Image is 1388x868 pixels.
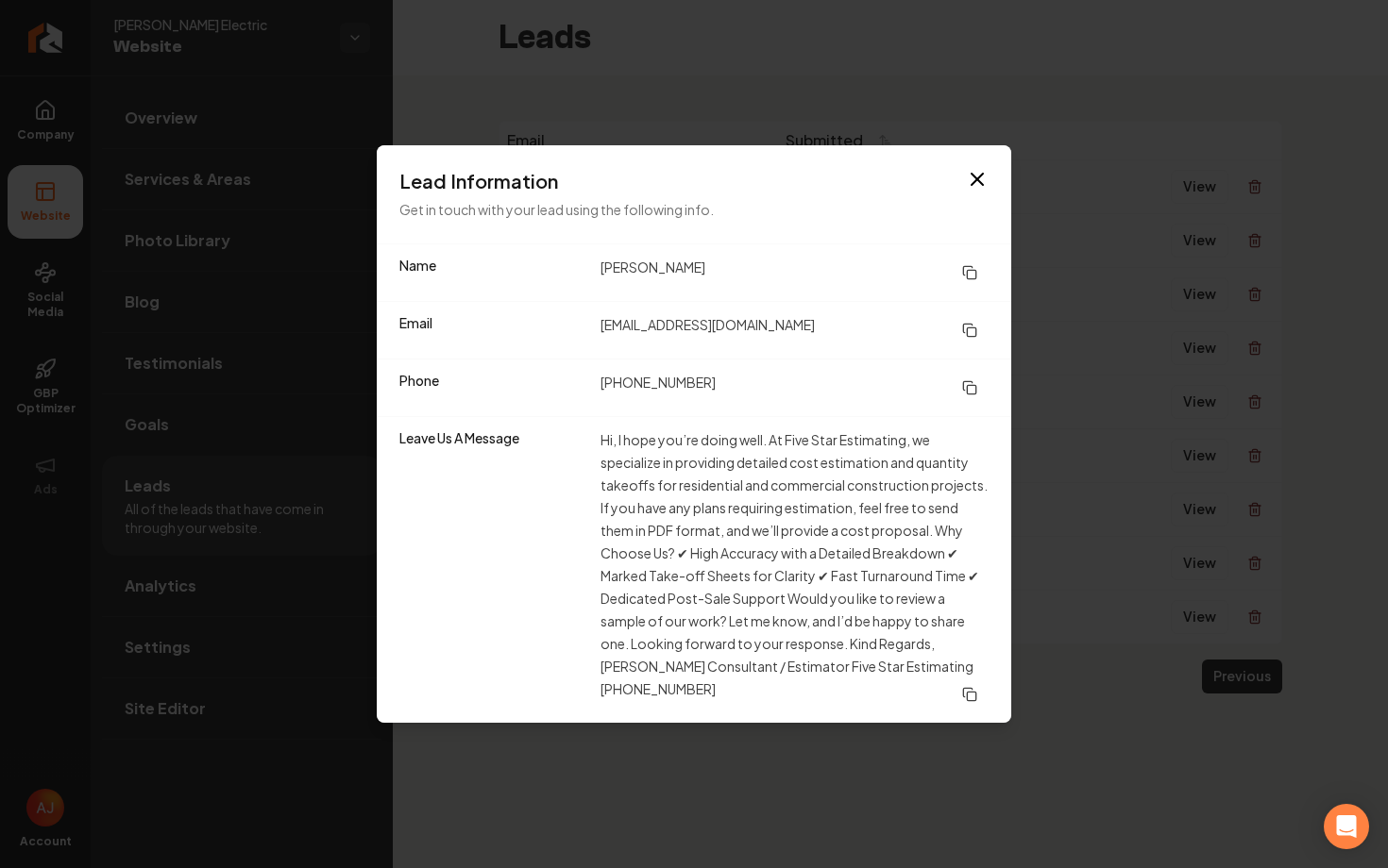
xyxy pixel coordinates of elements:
[601,428,989,711] dd: Hi, I hope you’re doing well. At Five Star Estimating, we specialize in providing detailed cost e...
[399,256,585,290] dt: Name
[399,428,585,711] dt: Leave Us A Message
[399,198,989,221] p: Get in touch with your lead using the following info.
[601,256,989,290] dd: [PERSON_NAME]
[601,313,989,347] dd: [EMAIL_ADDRESS][DOMAIN_NAME]
[601,371,989,405] dd: [PHONE_NUMBER]
[399,371,585,405] dt: Phone
[399,313,585,347] dt: Email
[399,168,989,194] h3: Lead Information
